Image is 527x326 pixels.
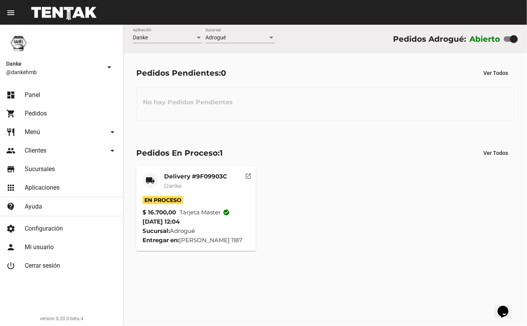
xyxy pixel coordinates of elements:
[105,63,114,72] mat-icon: arrow_drop_down
[6,109,15,118] mat-icon: shopping_cart
[6,127,15,137] mat-icon: restaurant
[6,224,15,233] mat-icon: settings
[164,182,181,189] span: Danke
[164,173,227,180] mat-card-title: Delivery #9F09903C
[108,146,117,155] mat-icon: arrow_drop_down
[108,127,117,137] mat-icon: arrow_drop_down
[221,68,226,78] span: 0
[6,8,15,17] mat-icon: menu
[142,236,179,244] strong: Entregar en:
[6,68,102,76] span: @dankehmb
[6,315,117,323] div: version 0.20.0-beta.4
[6,183,15,192] mat-icon: apps
[483,150,508,156] span: Ver Todos
[205,34,226,41] span: Adrogué
[180,208,230,217] span: Tarjeta master
[483,70,508,76] span: Ver Todos
[245,171,252,178] mat-icon: open_in_new
[495,295,519,318] iframe: chat widget
[6,165,15,174] mat-icon: store
[477,66,514,80] button: Ver Todos
[6,146,15,155] mat-icon: people
[6,243,15,252] mat-icon: person
[142,227,170,234] strong: Sucursal:
[25,203,42,211] span: Ayuda
[25,225,63,233] span: Configuración
[25,110,47,117] span: Pedidos
[146,176,155,185] mat-icon: local_shipping
[6,261,15,270] mat-icon: power_settings_new
[133,34,148,41] span: Danke
[25,243,54,251] span: Mi usuario
[6,31,31,56] img: 1d4517d0-56da-456b-81f5-6111ccf01445.png
[6,59,102,68] span: Danke
[137,91,239,114] h3: No hay Pedidos Pendientes
[25,262,60,270] span: Cerrar sesión
[142,226,250,236] div: Adrogué
[136,147,223,159] div: Pedidos En Proceso:
[25,91,40,99] span: Panel
[393,33,466,45] div: Pedidos Adrogué:
[220,148,223,158] span: 1
[25,184,59,192] span: Aplicaciones
[223,209,230,216] mat-icon: check_circle
[142,218,180,225] span: [DATE] 12:04
[469,33,500,45] label: Abierto
[6,202,15,211] mat-icon: contact_support
[477,146,514,160] button: Ver Todos
[25,128,40,136] span: Menú
[142,236,250,245] div: [PERSON_NAME] 1187
[25,165,55,173] span: Sucursales
[136,67,226,79] div: Pedidos Pendientes:
[142,208,176,217] strong: $ 16.700,00
[142,196,183,204] span: En Proceso
[6,90,15,100] mat-icon: dashboard
[25,147,46,155] span: Clientes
